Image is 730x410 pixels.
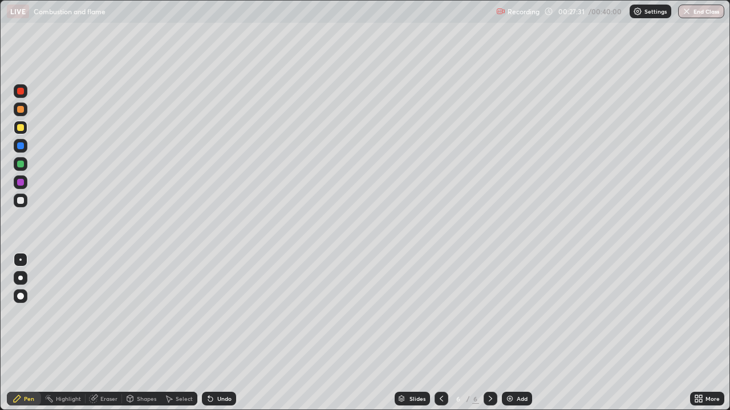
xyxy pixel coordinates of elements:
div: Select [176,396,193,401]
img: recording.375f2c34.svg [496,7,505,16]
div: / [467,395,470,402]
img: end-class-cross [682,7,691,16]
div: 6 [453,395,464,402]
img: class-settings-icons [633,7,642,16]
div: Add [517,396,528,401]
div: Pen [24,396,34,401]
p: Settings [644,9,667,14]
div: Shapes [137,396,156,401]
div: Undo [217,396,232,401]
div: Slides [409,396,425,401]
div: More [705,396,720,401]
div: 6 [472,393,479,404]
p: LIVE [10,7,26,16]
button: End Class [678,5,724,18]
div: Highlight [56,396,81,401]
div: Eraser [100,396,117,401]
p: Combustion and flame [34,7,106,16]
p: Recording [508,7,540,16]
img: add-slide-button [505,394,514,403]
